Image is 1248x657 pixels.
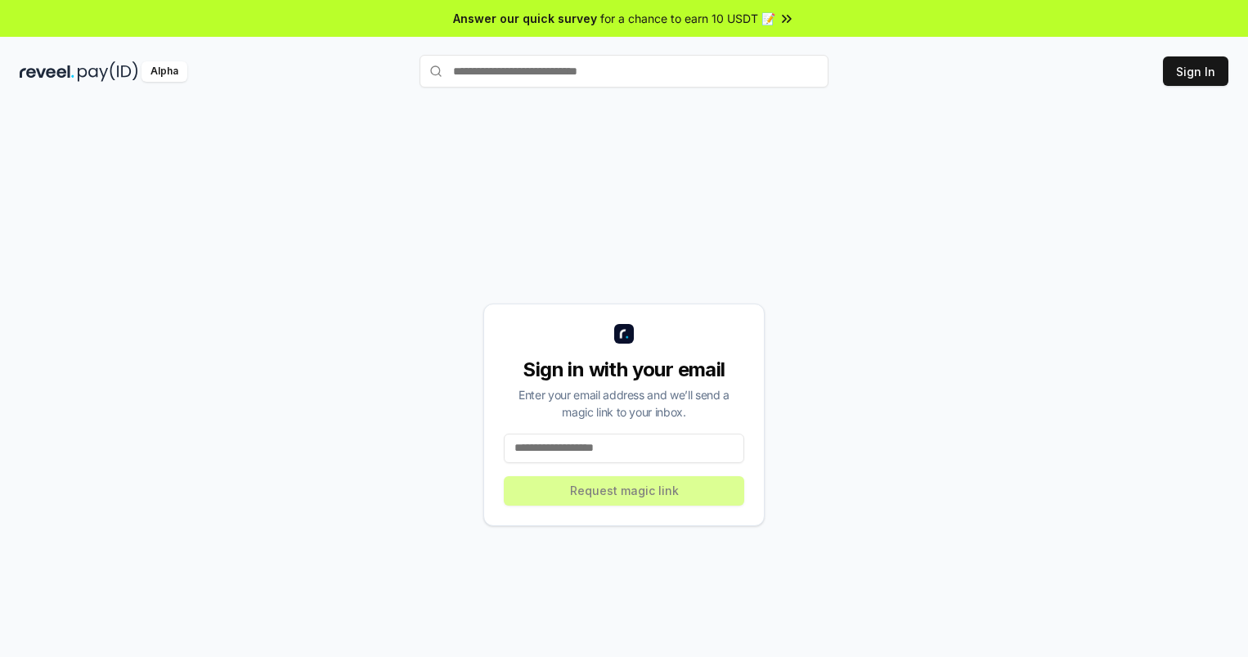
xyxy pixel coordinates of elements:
div: Enter your email address and we’ll send a magic link to your inbox. [504,386,744,421]
div: Alpha [141,61,187,82]
button: Sign In [1163,56,1228,86]
img: logo_small [614,324,634,344]
img: pay_id [78,61,138,82]
img: reveel_dark [20,61,74,82]
span: for a chance to earn 10 USDT 📝 [600,10,775,27]
span: Answer our quick survey [453,10,597,27]
div: Sign in with your email [504,357,744,383]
